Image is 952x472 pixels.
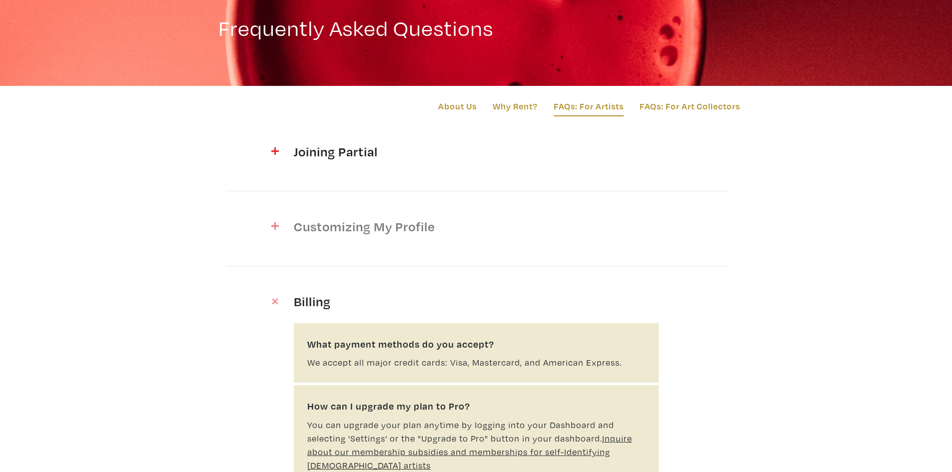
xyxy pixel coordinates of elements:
h4: Customizing My Profile [294,218,659,234]
span: We accept all major credit cards: Visa, Mastercard, and American Express. [307,357,622,368]
h4: Joining Partial [294,143,659,159]
a: About Us [438,99,477,113]
a: FAQs: For Artists [554,99,624,116]
img: plus.svg [271,147,279,155]
b: How can I upgrade my plan to Pro? [307,399,645,414]
a: Inquire about our membership subsidies and memberships for self-Identifying [DEMOGRAPHIC_DATA] ar... [307,433,632,471]
a: Why Rent? [493,99,538,113]
b: What payment methods do you accept? [307,337,645,352]
h4: Billing [294,293,659,309]
img: plus.svg [269,296,280,306]
a: FAQs: For Art Collectors [640,99,740,113]
img: plus.svg [271,222,279,230]
span: You can upgrade your plan anytime by logging into your Dashboard and selecting 'Settings' or the ... [307,419,632,471]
